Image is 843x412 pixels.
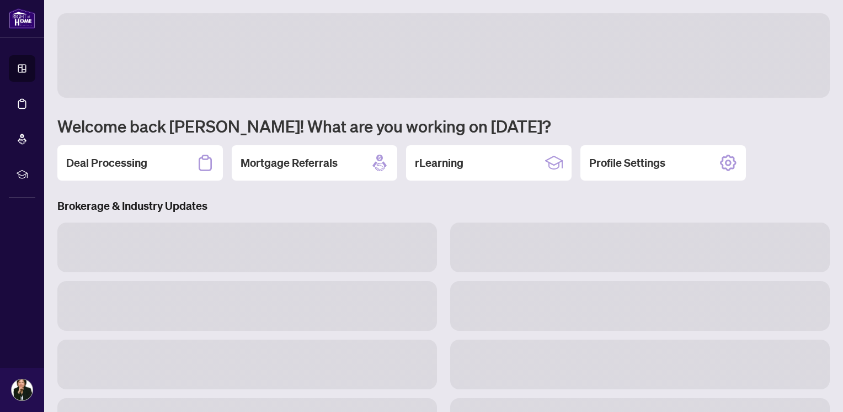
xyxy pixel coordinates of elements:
[9,8,35,29] img: logo
[12,379,33,400] img: Profile Icon
[66,155,147,171] h2: Deal Processing
[241,155,338,171] h2: Mortgage Referrals
[57,198,830,214] h3: Brokerage & Industry Updates
[415,155,463,171] h2: rLearning
[589,155,665,171] h2: Profile Settings
[57,115,830,136] h1: Welcome back [PERSON_NAME]! What are you working on [DATE]?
